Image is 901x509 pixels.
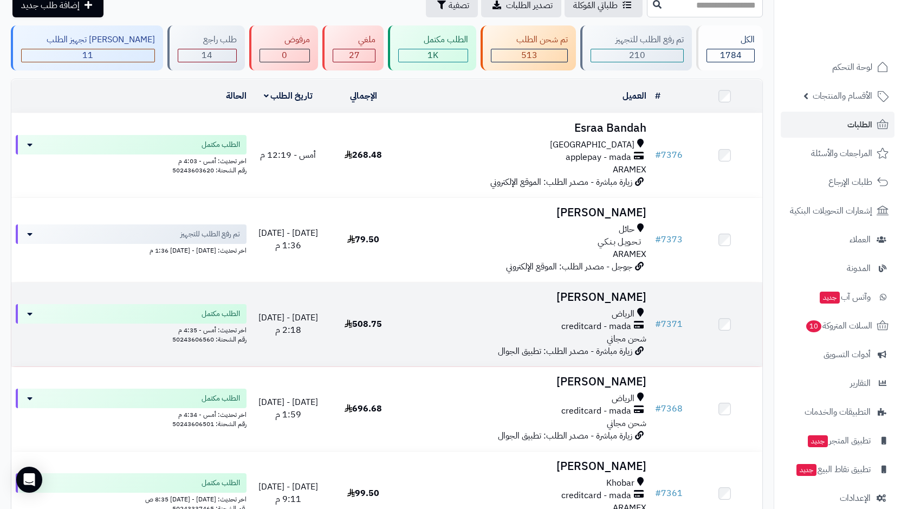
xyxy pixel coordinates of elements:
[619,223,634,236] span: حائل
[813,88,872,104] span: الأقسام والمنتجات
[16,324,247,335] div: اخر تحديث: أمس - 4:35 م
[16,154,247,166] div: اخر تحديث: أمس - 4:03 م
[172,165,247,175] span: رقم الشحنة: 50243603620
[607,417,646,430] span: شحن مجاني
[781,255,894,281] a: المدونة
[561,489,631,502] span: creditcard - mada
[598,236,641,248] span: تـحـويـل بـنـكـي
[655,318,683,331] a: #7371
[824,347,871,362] span: أدوات التسويق
[345,149,382,162] span: 268.48
[258,227,318,252] span: [DATE] - [DATE] 1:36 م
[498,429,632,442] span: زيارة مباشرة - مصدر الطلب: تطبيق الجوال
[491,49,567,62] div: 513
[808,435,828,447] span: جديد
[781,169,894,195] a: طلبات الإرجاع
[478,25,578,70] a: تم شحن الطلب 513
[82,49,93,62] span: 11
[781,313,894,339] a: السلات المتروكة10
[405,376,647,388] h3: [PERSON_NAME]
[550,139,634,151] span: [GEOGRAPHIC_DATA]
[498,345,632,358] span: زيارة مباشرة - مصدر الطلب: تطبيق الجوال
[850,232,871,247] span: العملاء
[612,308,634,320] span: الرياض
[349,49,360,62] span: 27
[796,464,816,476] span: جديد
[578,25,695,70] a: تم رفع الطلب للتجهيز 210
[9,25,165,70] a: [PERSON_NAME] تجهيز الطلب 11
[260,149,316,162] span: أمس - 12:19 م
[806,320,821,332] span: 10
[16,408,247,420] div: اخر تحديث: أمس - 4:34 م
[820,292,840,304] span: جديد
[16,493,247,504] div: اخر تحديث: [DATE] - [DATE] 8:35 ص
[258,480,318,506] span: [DATE] - [DATE] 9:11 م
[226,89,247,102] a: الحالة
[202,308,240,319] span: الطلب مكتمل
[561,320,631,333] span: creditcard - mada
[807,433,871,448] span: تطبيق المتجر
[202,139,240,150] span: الطلب مكتمل
[781,370,894,396] a: التقارير
[258,311,318,337] span: [DATE] - [DATE] 2:18 م
[427,49,438,62] span: 1K
[165,25,247,70] a: طلب راجع 14
[655,318,661,331] span: #
[405,291,647,304] h3: [PERSON_NAME]
[350,89,377,102] a: الإجمالي
[706,34,755,46] div: الكل
[333,49,375,62] div: 27
[655,487,683,500] a: #7361
[178,34,237,46] div: طلب راجع
[260,34,310,46] div: مرفوض
[781,284,894,310] a: وآتس آبجديد
[386,25,478,70] a: الطلب مكتمل 1K
[819,289,871,305] span: وآتس آب
[655,233,661,246] span: #
[21,34,155,46] div: [PERSON_NAME] تجهيز الطلب
[591,49,684,62] div: 210
[795,462,871,477] span: تطبيق نقاط البيع
[345,402,382,415] span: 696.68
[405,207,647,219] h3: [PERSON_NAME]
[623,89,646,102] a: العميل
[490,176,632,189] span: زيارة مباشرة - مصدر الطلب: الموقع الإلكتروني
[694,25,765,70] a: الكل1784
[398,34,468,46] div: الطلب مكتمل
[655,233,683,246] a: #7373
[172,419,247,429] span: رقم الشحنة: 50243606501
[202,49,212,62] span: 14
[591,34,684,46] div: تم رفع الطلب للتجهيز
[655,487,661,500] span: #
[260,49,310,62] div: 0
[811,146,872,161] span: المراجعات والأسئلة
[840,491,871,506] span: الإعدادات
[258,396,318,421] span: [DATE] - [DATE] 1:59 م
[781,399,894,425] a: التطبيقات والخدمات
[405,122,647,134] h3: Esraa Bandah
[781,112,894,138] a: الطلبات
[607,332,646,345] span: شحن مجاني
[655,402,661,415] span: #
[320,25,386,70] a: ملغي 27
[781,342,894,368] a: أدوات التسويق
[178,49,236,62] div: 14
[521,49,537,62] span: 513
[781,428,894,454] a: تطبيق المتجرجديد
[629,49,645,62] span: 210
[561,405,631,417] span: creditcard - mada
[781,54,894,80] a: لوحة التحكم
[506,260,632,273] span: جوجل - مصدر الطلب: الموقع الإلكتروني
[202,478,240,488] span: الطلب مكتمل
[655,149,661,162] span: #
[612,392,634,405] span: الرياض
[832,60,872,75] span: لوحة التحكم
[606,477,634,489] span: Khobar
[202,393,240,404] span: الطلب مكتمل
[16,244,247,255] div: اخر تحديث: [DATE] - [DATE] 1:36 م
[264,89,313,102] a: تاريخ الطلب
[22,49,154,62] div: 11
[720,49,742,62] span: 1784
[655,402,683,415] a: #7368
[172,334,247,344] span: رقم الشحنة: 50243606560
